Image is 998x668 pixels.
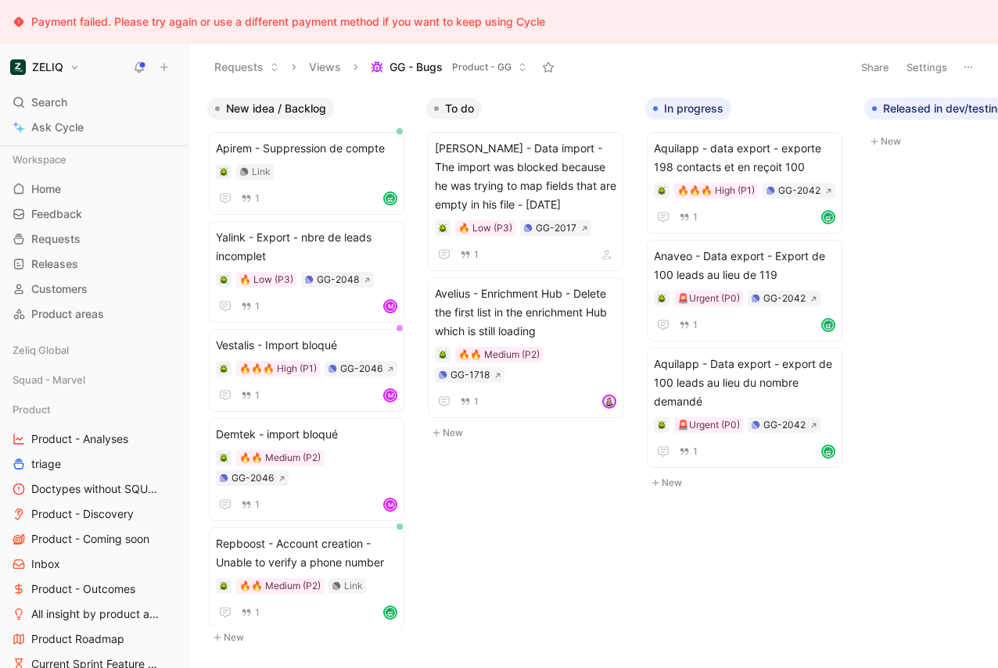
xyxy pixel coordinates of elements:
[823,446,834,457] img: avatar
[216,534,397,572] span: Repboost - Account creation - Unable to verify a phone number
[426,423,633,442] button: New
[219,453,228,463] img: 🪲
[216,578,232,594] div: 🪲
[238,604,263,621] button: 1
[6,277,181,301] a: Customers
[31,13,545,31] div: Payment failed. Please try again or use a different payment method if you want to keep using Cycle
[604,396,615,407] img: avatar
[6,527,181,551] a: Product - Coming soon
[364,55,534,79] button: GG - BugsProduct - GG
[654,247,835,284] span: Anaveo - Data export - Export de 100 leads au lieu de 119
[216,272,232,288] div: 🪲
[31,306,104,322] span: Product areas
[823,212,834,223] img: avatar
[216,450,232,466] div: 🪲
[32,60,63,74] h1: ZELIQ
[657,420,666,430] img: 🪲
[13,402,51,417] span: Product
[457,246,482,263] button: 1
[385,499,396,510] div: M
[238,387,263,404] button: 1
[31,206,82,222] span: Feedback
[6,452,181,476] a: triage
[31,181,61,197] span: Home
[778,183,820,198] div: GG-2042
[207,98,334,120] button: New idea / Backlog
[677,291,740,306] div: 🚨Urgent (P0)
[428,277,623,418] a: Avelius - Enrichment Hub - Delete the first list in the enrichment Hub which is still loading🔥🔥 M...
[201,91,420,655] div: New idea / BacklogNew
[6,148,181,171] div: Workspace
[385,193,396,204] img: avatar
[31,431,128,447] span: Product - Analyses
[344,578,363,594] div: Link
[216,228,397,266] span: Yalink - Export - nbre de leads incomplet
[435,284,616,341] span: Avelius - Enrichment Hub - Delete the first list in the enrichment Hub which is still loading
[6,91,181,114] div: Search
[6,577,181,601] a: Product - Outcomes
[645,98,731,120] button: In progress
[6,202,181,226] a: Feedback
[647,348,842,468] a: Aquilapp - Data export - export de 100 leads au lieu du nombre demandé🚨Urgent (P0)GG-20421avatar
[420,91,639,450] div: To doNew
[31,531,149,547] span: Product - Coming soon
[239,578,321,594] div: 🔥🔥 Medium (P2)
[457,393,482,410] button: 1
[255,391,260,400] span: 1
[238,496,263,513] button: 1
[209,527,404,629] a: Repboost - Account creation - Unable to verify a phone number🔥🔥 Medium (P2)Link1avatar
[458,347,540,363] div: 🔥🔥 Medium (P2)
[763,417,806,433] div: GG-2042
[474,250,479,259] span: 1
[435,139,616,214] span: [PERSON_NAME] - Data import - The import was blocked because he was trying to map fields that are...
[10,59,26,75] img: ZELIQ
[31,606,161,622] span: All insight by product areas
[6,552,181,576] a: Inbox
[219,167,228,177] img: 🪲
[239,450,321,466] div: 🔥🔥 Medium (P2)
[340,361,382,377] div: GG-2046
[676,209,701,226] button: 1
[693,320,698,330] span: 1
[435,347,451,363] div: 🪲
[13,342,69,358] span: Zeliq Global
[216,336,397,355] span: Vestalis - Import bloqué
[385,390,396,401] div: M
[647,132,842,234] a: Aquilapp - data export - exporte 198 contacts et en reçoit 100🔥🔥🔥 High (P1)GG-20421avatar
[255,194,260,203] span: 1
[6,368,181,391] div: Squad - Marvel
[219,275,228,284] img: 🪲
[209,221,404,323] a: Yalink - Export - nbre de leads incomplet🔥 Low (P3)GG-20481M
[654,291,670,306] div: 🪲
[252,164,271,180] div: Link
[216,425,397,444] span: Demtek - import bloqué
[899,56,954,78] button: Settings
[6,252,181,276] a: Releases
[451,367,490,383] div: GG-1718
[676,316,701,334] button: 1
[474,397,479,406] span: 1
[255,302,260,311] span: 1
[6,227,181,251] a: Requests
[302,55,348,79] button: Views
[207,628,414,647] button: New
[693,447,698,456] span: 1
[13,152,66,167] span: Workspace
[445,101,474,116] span: To do
[6,338,181,362] div: Zeliq Global
[6,602,181,626] a: All insight by product areas
[6,302,181,326] a: Product areas
[390,59,443,75] span: GG - Bugs
[385,301,396,312] div: M
[31,481,160,497] span: Doctypes without SQUAD
[6,502,181,526] a: Product - Discovery
[536,220,576,236] div: GG-2017
[458,220,512,236] div: 🔥 Low (P3)
[31,231,81,247] span: Requests
[31,556,60,572] span: Inbox
[232,470,274,486] div: GG-2046
[31,118,84,137] span: Ask Cycle
[31,581,135,597] span: Product - Outcomes
[657,294,666,303] img: 🪲
[31,456,61,472] span: triage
